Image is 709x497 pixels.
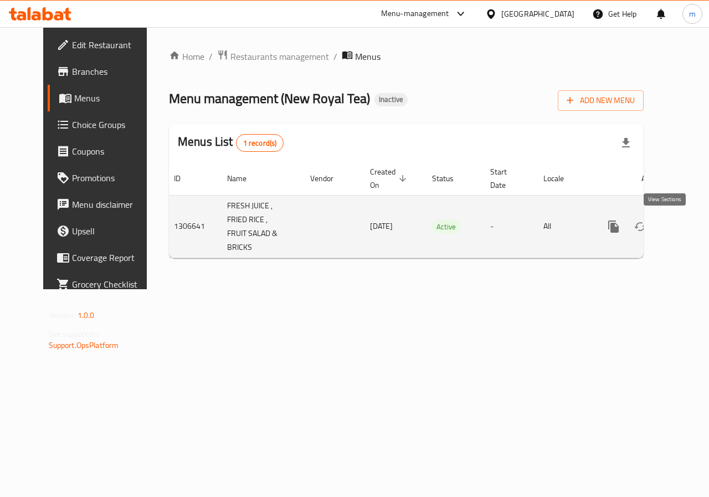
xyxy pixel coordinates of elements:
span: Coupons [72,145,153,158]
span: Locale [543,172,578,185]
span: Version: [49,308,76,322]
td: All [535,195,592,258]
span: Name [227,172,261,185]
a: Edit Restaurant [48,32,162,58]
span: Restaurants management [230,50,329,63]
span: Status [432,172,468,185]
div: Menu-management [381,7,449,21]
span: Coverage Report [72,251,153,264]
span: Promotions [72,171,153,185]
li: / [209,50,213,63]
span: Get support on: [49,327,100,341]
span: Choice Groups [72,118,153,131]
div: Total records count [236,134,284,152]
button: more [600,213,627,240]
li: / [333,50,337,63]
span: Edit Restaurant [72,38,153,52]
span: Menus [74,91,153,105]
a: Grocery Checklist [48,271,162,298]
span: Active [432,221,460,233]
a: Restaurants management [217,49,329,64]
span: Grocery Checklist [72,278,153,291]
a: Branches [48,58,162,85]
span: Created On [370,165,410,192]
a: Choice Groups [48,111,162,138]
span: Menu disclaimer [72,198,153,211]
span: Inactive [374,95,408,104]
span: Add New Menu [567,94,635,107]
span: [DATE] [370,219,393,233]
a: Coupons [48,138,162,165]
div: [GEOGRAPHIC_DATA] [501,8,574,20]
div: Export file [613,130,639,156]
td: - [481,195,535,258]
span: Menus [355,50,381,63]
a: Coverage Report [48,244,162,271]
nav: breadcrumb [169,49,644,64]
div: Inactive [374,93,408,106]
a: Menu disclaimer [48,191,162,218]
span: m [689,8,696,20]
td: FRESH JUICE , FRIED RICE , FRUIT SALAD & BRICKS [218,195,301,258]
a: Promotions [48,165,162,191]
span: 1 record(s) [237,138,284,148]
span: Menu management ( New Royal Tea ) [169,86,370,111]
span: Upsell [72,224,153,238]
span: Start Date [490,165,521,192]
a: Home [169,50,204,63]
a: Support.OpsPlatform [49,338,119,352]
a: Upsell [48,218,162,244]
td: 1306641 [165,195,218,258]
h2: Menus List [178,134,284,152]
span: Vendor [310,172,348,185]
a: Menus [48,85,162,111]
span: 1.0.0 [78,308,95,322]
span: Branches [72,65,153,78]
span: ID [174,172,195,185]
button: Add New Menu [558,90,644,111]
